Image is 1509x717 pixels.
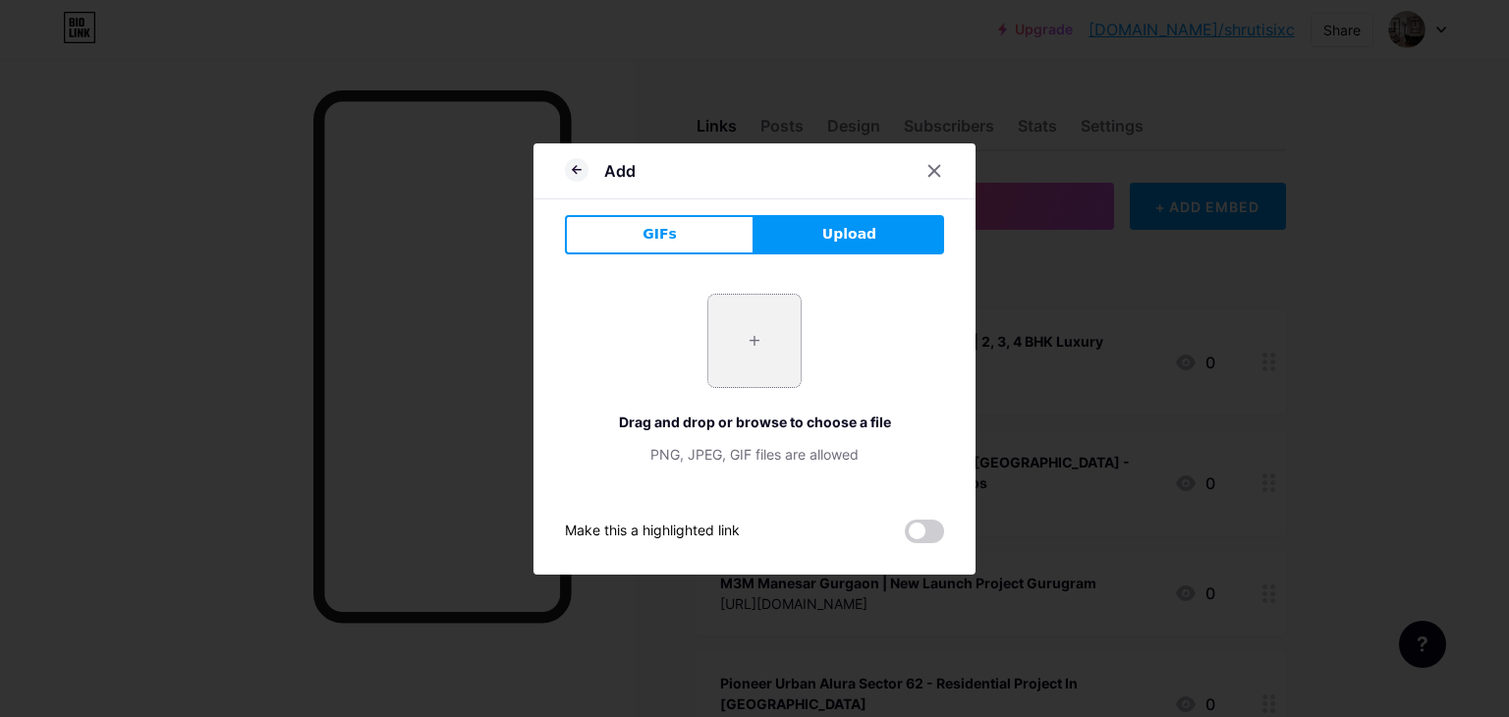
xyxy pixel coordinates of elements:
span: Upload [822,224,876,245]
div: Drag and drop or browse to choose a file [565,412,944,432]
div: PNG, JPEG, GIF files are allowed [565,444,944,465]
button: Upload [754,215,944,254]
button: GIFs [565,215,754,254]
div: Add [604,159,636,183]
div: Make this a highlighted link [565,520,740,543]
span: GIFs [643,224,677,245]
